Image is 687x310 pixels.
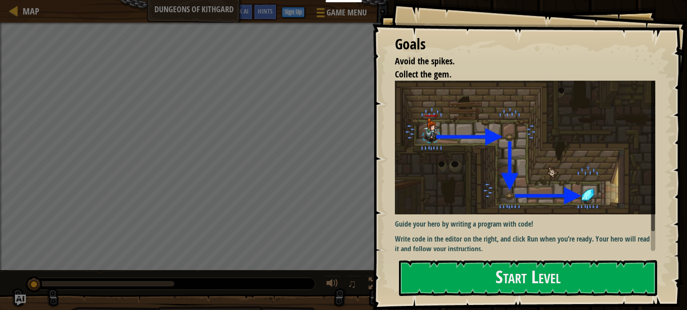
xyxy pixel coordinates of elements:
p: Guide your hero by writing a program with code! [395,219,655,229]
span: Ask AI [233,7,249,15]
li: Collect the gem. [384,68,653,81]
button: Start Level [399,260,657,296]
p: Write code in the editor on the right, and click Run when you’re ready. Your hero will read it an... [395,234,655,255]
button: Toggle fullscreen [365,276,384,294]
button: Ask AI [15,295,26,305]
button: Game Menu [309,4,372,25]
div: Goals [395,34,655,55]
span: Map [23,5,39,17]
span: Avoid the spikes. [395,55,455,67]
button: Ask AI [229,4,253,20]
span: Collect the gem. [395,68,452,80]
li: Avoid the spikes. [384,55,653,68]
button: Sign Up [282,7,305,18]
span: Hints [258,7,273,15]
button: ♫ [346,276,361,294]
span: ♫ [348,277,357,291]
span: Game Menu [327,7,367,19]
a: Map [18,5,39,17]
button: Adjust volume [323,276,341,294]
img: Dungeons of kithgard [395,81,655,214]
